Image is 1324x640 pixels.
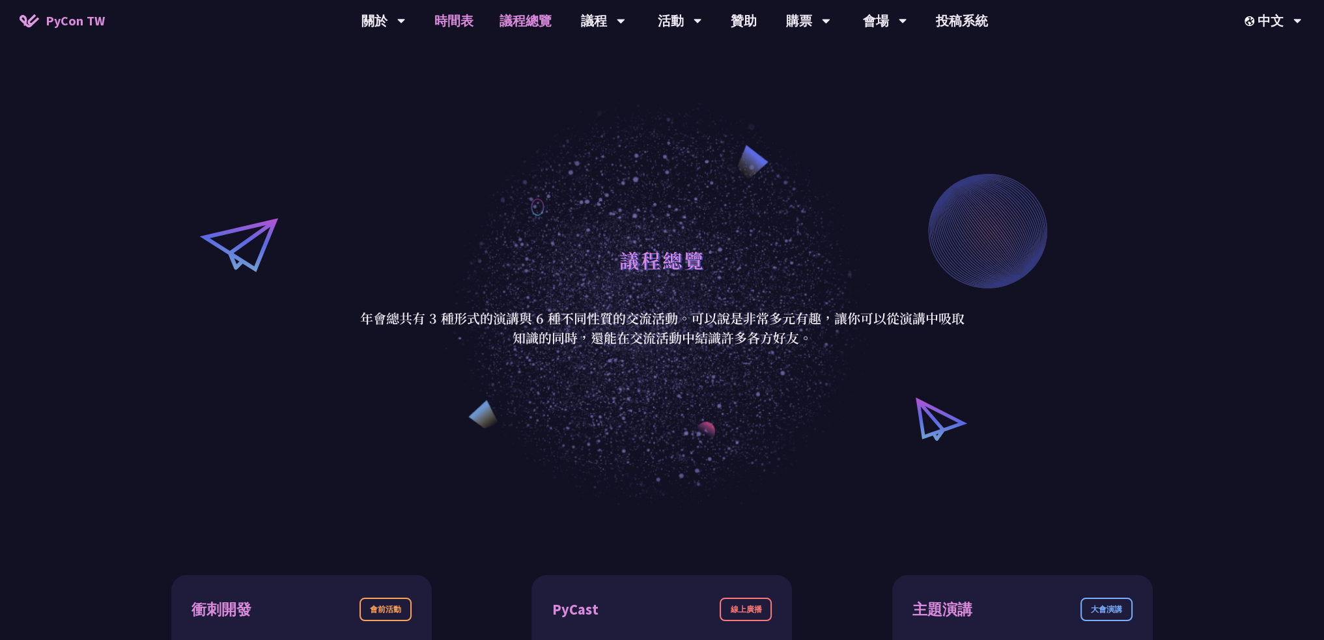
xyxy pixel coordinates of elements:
div: 主題演講 [912,598,972,621]
div: 線上廣播 [720,598,772,621]
p: 年會總共有 3 種形式的演講與 6 種不同性質的交流活動。可以說是非常多元有趣，讓你可以從演講中吸取知識的同時，還能在交流活動中結識許多各方好友。 [359,309,965,348]
div: 會前活動 [359,598,412,621]
img: Home icon of PyCon TW 2025 [20,14,39,27]
h1: 議程總覽 [619,240,705,279]
img: Locale Icon [1245,16,1258,26]
div: 大會演講 [1080,598,1133,621]
a: PyCon TW [7,5,118,37]
div: PyCast [552,598,598,621]
span: PyCon TW [46,11,105,31]
div: 衝刺開發 [191,598,251,621]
